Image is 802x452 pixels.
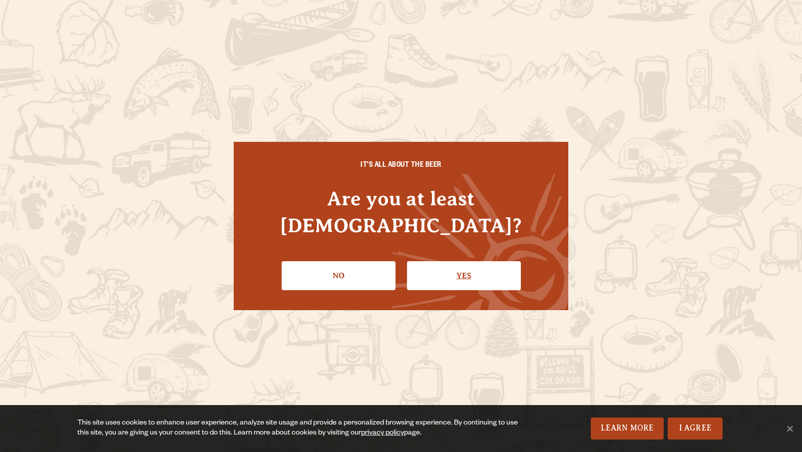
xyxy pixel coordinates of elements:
h4: Are you at least [DEMOGRAPHIC_DATA]? [254,185,548,238]
a: I Agree [668,418,723,440]
div: This site uses cookies to enhance user experience, analyze site usage and provide a personalized ... [77,419,529,439]
h6: IT'S ALL ABOUT THE BEER [254,162,548,171]
a: No [282,261,396,290]
a: Confirm I'm 21 or older [407,261,521,290]
span: No [785,424,795,434]
a: Learn More [591,418,664,440]
a: privacy policy [361,430,404,438]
